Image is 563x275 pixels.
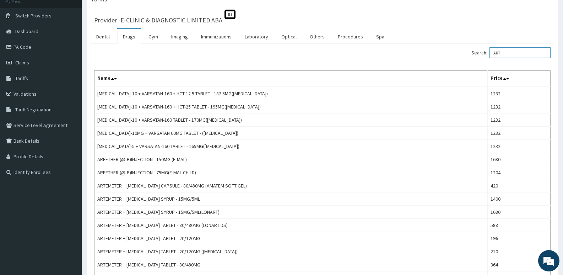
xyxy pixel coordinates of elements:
span: Claims [15,59,29,66]
a: Laboratory [239,29,274,44]
td: ARTEMETER + [MEDICAL_DATA] TABLET - 80/480MG (LONART DS) [94,219,488,232]
a: Procedures [332,29,369,44]
span: St [224,10,236,19]
input: Search: [489,47,551,58]
td: [MEDICAL_DATA]-10 + VARSATAN-160 + HCT-12.5 TABLET - 182.5MG([MEDICAL_DATA]) [94,87,488,100]
a: Imaging [166,29,194,44]
a: Spa [370,29,390,44]
td: AREETHER (@-B)INJECTION - 75MG(E-MAL CHILD) [94,166,488,179]
td: 1680 [487,153,550,166]
a: Immunizations [195,29,237,44]
td: 196 [487,232,550,245]
th: Name [94,71,488,87]
span: Dashboard [15,28,38,35]
td: 1400 [487,192,550,206]
td: [MEDICAL_DATA]-10 + VARSATAN-160 + HCT-25 TABLET - 195MG([MEDICAL_DATA]) [94,100,488,113]
td: 210 [487,245,550,258]
td: 1232 [487,100,550,113]
td: 1232 [487,87,550,100]
textarea: Type your message and hit 'Enter' [4,194,135,219]
span: Switch Providers [15,12,52,19]
td: [MEDICAL_DATA]-10 + VARSATAN-160 TABLET - 170MG([MEDICAL_DATA]) [94,113,488,127]
td: 1680 [487,206,550,219]
div: Chat with us now [37,40,119,49]
td: ARTEMETER + [MEDICAL_DATA] TABLET - 20/120MG [94,232,488,245]
a: Drugs [117,29,141,44]
td: 420 [487,179,550,192]
a: Optical [276,29,302,44]
td: AREETHER (@-B)INJECTION - 150MG (E-MAL) [94,153,488,166]
img: d_794563401_company_1708531726252_794563401 [13,36,29,53]
td: 1232 [487,140,550,153]
td: 588 [487,219,550,232]
a: Others [304,29,330,44]
span: Tariff Negotiation [15,106,52,113]
label: Search: [471,47,551,58]
td: 1204 [487,166,550,179]
td: ARTEMETER + [MEDICAL_DATA] SYRUP - 15MG/5ML [94,192,488,206]
td: ARTEMETER + [MEDICAL_DATA] CAPSULE - 80/480MG (AMATEM SOFT GEL) [94,179,488,192]
a: Dental [91,29,115,44]
td: 364 [487,258,550,271]
td: [MEDICAL_DATA]-5 + VARSATAN-160 TABLET - 165MG([MEDICAL_DATA]) [94,140,488,153]
a: Gym [143,29,164,44]
span: Tariffs [15,75,28,81]
td: ARTEMETER + [MEDICAL_DATA] TABLET - 20/120MG ([MEDICAL_DATA]) [94,245,488,258]
td: 1232 [487,113,550,127]
div: Minimize live chat window [117,4,134,21]
td: ARTEMETER + [MEDICAL_DATA] TABLET - 80/480MG [94,258,488,271]
td: 1232 [487,127,550,140]
th: Price [487,71,550,87]
span: We're online! [41,90,98,162]
td: [MEDICAL_DATA]-10MG + VARSATAN 60MG TABLET - ([MEDICAL_DATA]) [94,127,488,140]
h3: Provider - E-CLINIC & DIAGNOSTIC LIMITED ABA [94,17,222,23]
td: ARTEMETER + [MEDICAL_DATA] SYRUP - 15MG/5ML(LONART) [94,206,488,219]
